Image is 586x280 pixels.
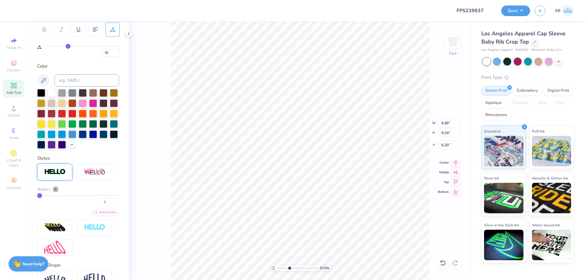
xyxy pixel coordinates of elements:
[44,223,66,232] img: 3d Illusion
[515,48,528,53] span: # 43035
[320,265,329,271] span: 372 %
[532,175,568,181] span: Metallic & Glitter Ink
[54,74,119,87] input: e.g. 7428 c
[6,185,21,190] span: Decorate
[438,161,449,165] span: Center
[534,98,551,108] div: Vinyl
[484,230,523,260] img: Glow in the Dark Ink
[555,7,560,14] span: MI
[84,224,105,231] img: Negative Space
[481,98,506,108] div: Applique
[37,63,119,70] div: Color
[481,30,566,45] span: Los Angeles Apparel Cap Sleeve Baby Rib Crop Top
[508,98,532,108] div: Transfers
[481,111,511,120] div: Rhinestones
[438,170,449,175] span: Middle
[555,5,574,17] a: MI
[484,128,500,134] span: Standard
[9,135,19,140] span: Greek
[532,183,571,213] img: Metallic & Glitter Ink
[481,48,512,53] span: Los Angeles Apparel
[532,230,571,260] img: Water based Ink
[7,68,20,73] span: Designs
[438,180,449,184] span: Top
[447,35,459,48] img: Back
[37,155,119,162] div: Styles
[449,51,457,56] div: Back
[484,183,523,213] img: Neon Ink
[501,5,530,16] button: Save
[44,168,66,175] img: Stroke
[481,74,574,81] div: Print Type
[532,136,571,166] img: Puff Ink
[8,113,20,118] span: Upload
[513,86,542,95] div: Embroidery
[484,175,499,181] span: Neon Ink
[484,136,523,166] img: Standard
[6,90,21,95] span: Add Text
[562,5,574,17] img: Mark Isaac
[532,128,545,134] span: Puff Ink
[544,86,573,95] div: Digital Print
[7,45,21,50] span: Image AI
[484,222,519,228] span: Glow in the Dark Ink
[532,222,560,228] span: Water based Ink
[481,86,511,95] div: Screen Print
[438,190,449,194] span: Bottom
[92,209,119,216] div: Add Stroke
[531,48,562,53] span: Minimum Order: 12 +
[553,98,567,108] div: Foil
[37,262,119,269] div: Text Shape
[22,261,44,267] strong: Need help?
[3,158,24,168] span: Clipart & logos
[44,241,66,254] img: Free Distort
[37,186,51,192] span: Stroke 1
[84,168,105,176] img: Shadow
[452,5,497,17] input: Untitled Design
